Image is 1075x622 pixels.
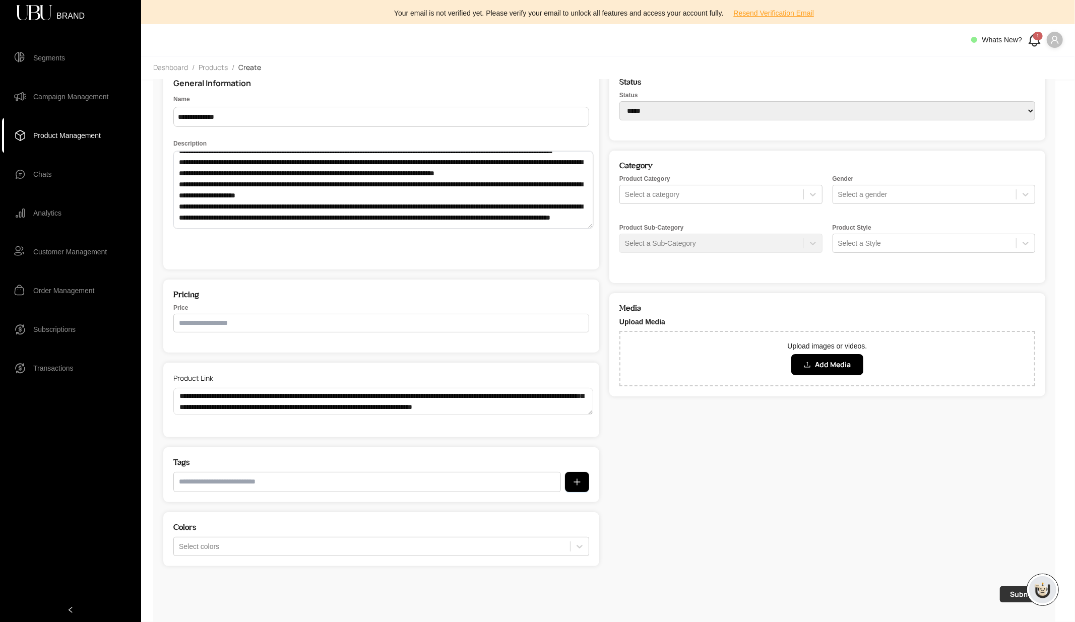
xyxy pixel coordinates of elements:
[173,388,593,415] textarea: Product Link
[630,342,1024,350] p: Upload images or videos.
[726,5,823,21] button: Resend Verification Email
[33,87,108,107] span: Campaign Management
[619,161,1035,170] h2: Category
[153,62,188,72] span: Dashboard
[33,319,76,339] span: Subscriptions
[238,62,261,72] span: Create
[173,95,589,104] label: Name
[173,139,589,149] label: Description
[619,303,1035,313] h2: Media
[619,318,1035,326] label: Upload Media
[173,522,589,532] h2: Colors
[791,354,863,375] button: Add Media
[619,224,823,231] label: Product Sub-Category
[1033,580,1053,600] img: chatboticon-C4A3G2IU.png
[173,373,220,384] label: Product Link
[565,472,589,492] button: plus
[833,224,1036,231] label: Product Style
[33,358,74,378] span: Transactions
[56,12,85,14] span: BRAND
[815,359,851,370] span: Add Media
[33,242,107,262] span: Customer Management
[197,62,230,74] a: Products
[33,203,61,223] span: Analytics
[1033,32,1043,40] div: 1
[33,281,94,301] span: Order Management
[982,36,1022,44] span: Whats New?
[147,5,1069,21] div: Your email is not verified yet. Please verify your email to unlock all features and access your a...
[734,8,814,19] span: Resend Verification Email
[33,48,65,68] span: Segments
[619,92,1035,99] label: Status
[619,175,823,182] label: Product Category
[1010,589,1035,600] span: Submit
[173,457,589,467] h2: Tags
[833,175,1036,182] label: Gender
[1000,586,1045,602] button: Submit
[33,125,101,146] span: Product Management
[232,62,234,74] li: /
[573,478,581,486] span: plus
[173,304,589,311] label: Price
[804,361,811,368] span: upload
[173,290,589,299] h2: Pricing
[173,77,589,90] h2: General Information
[1050,35,1059,44] span: user
[619,77,1035,87] h2: Status
[67,606,74,613] span: left
[192,62,195,74] li: /
[33,164,52,184] span: Chats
